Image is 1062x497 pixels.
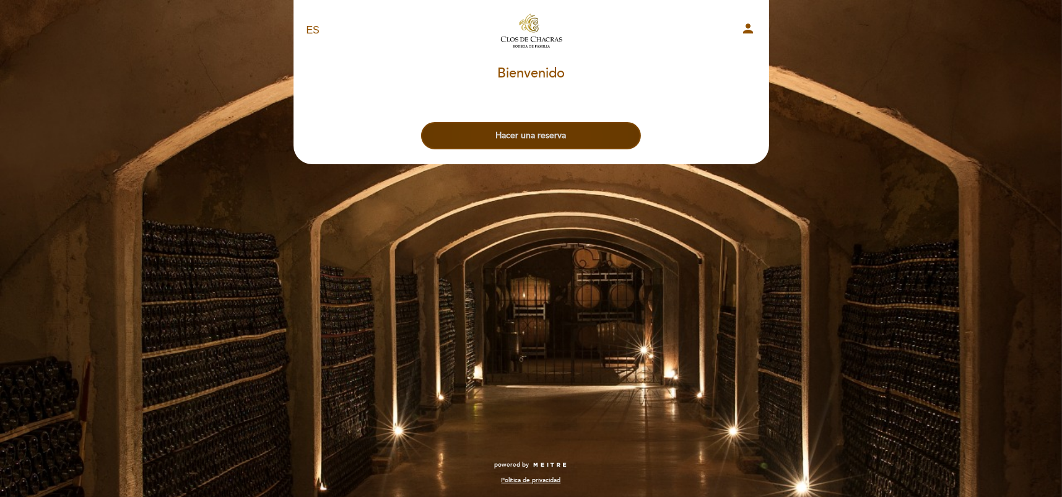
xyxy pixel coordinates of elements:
span: powered by [495,460,529,469]
a: powered by [495,460,568,469]
button: Hacer una reserva [421,122,641,149]
button: person [741,21,756,40]
i: person [741,21,756,36]
img: MEITRE [533,462,568,468]
a: Política de privacidad [502,476,561,485]
h1: Bienvenido [497,66,565,81]
a: Clos Turismo [454,14,609,48]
